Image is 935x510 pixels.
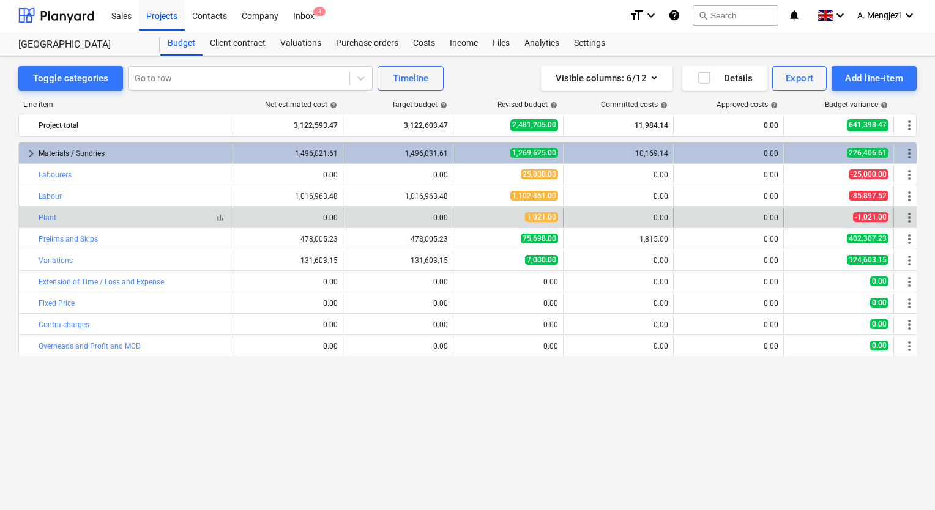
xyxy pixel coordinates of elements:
[870,276,888,286] span: 0.00
[348,256,448,265] div: 131,603.15
[39,342,141,350] a: Overheads and Profit and MCD
[39,171,72,179] a: Labourers
[902,296,917,311] span: More actions
[568,256,668,265] div: 0.00
[238,299,338,308] div: 0.00
[768,102,778,109] span: help
[902,210,917,225] span: More actions
[458,299,558,308] div: 0.00
[521,234,558,243] span: 75,698.00
[568,149,668,158] div: 10,169.14
[393,70,428,86] div: Timeline
[902,253,917,268] span: More actions
[658,102,668,109] span: help
[238,192,338,201] div: 1,016,963.48
[679,192,778,201] div: 0.00
[458,342,558,350] div: 0.00
[39,278,164,286] a: Extension of Time / Loss and Expense
[568,278,668,286] div: 0.00
[556,70,658,86] div: Visible columns : 6/12
[18,39,146,51] div: [GEOGRAPHIC_DATA]
[847,234,888,243] span: 402,307.23
[485,31,517,56] div: Files
[568,235,668,243] div: 1,815.00
[238,342,338,350] div: 0.00
[39,213,56,222] a: Plant
[238,278,338,286] div: 0.00
[458,278,558,286] div: 0.00
[679,213,778,222] div: 0.00
[238,149,338,158] div: 1,496,021.61
[438,102,447,109] span: help
[679,299,778,308] div: 0.00
[679,278,778,286] div: 0.00
[902,232,917,246] span: More actions
[849,191,888,201] span: -85,897.52
[679,256,778,265] div: 0.00
[682,66,767,91] button: Details
[902,189,917,204] span: More actions
[568,171,668,179] div: 0.00
[442,31,485,56] div: Income
[517,31,567,56] div: Analytics
[697,70,753,86] div: Details
[348,213,448,222] div: 0.00
[568,299,668,308] div: 0.00
[601,100,668,109] div: Committed costs
[392,100,447,109] div: Target budget
[567,31,613,56] a: Settings
[39,235,98,243] a: Prelims and Skips
[568,213,668,222] div: 0.00
[39,116,228,135] div: Project total
[698,10,708,20] span: search
[568,192,668,201] div: 0.00
[497,100,557,109] div: Revised budget
[238,213,338,222] div: 0.00
[18,100,233,109] div: Line-item
[788,8,800,23] i: notifications
[39,299,75,308] a: Fixed Price
[39,144,228,163] div: Materials / Sundries
[847,255,888,265] span: 124,603.15
[18,66,123,91] button: Toggle categories
[568,116,668,135] div: 11,984.14
[902,118,917,133] span: More actions
[870,341,888,350] span: 0.00
[679,342,778,350] div: 0.00
[786,70,814,86] div: Export
[525,212,558,222] span: 1,021.00
[772,66,827,91] button: Export
[832,66,917,91] button: Add line-item
[238,171,338,179] div: 0.00
[39,192,62,201] a: Labour
[874,451,935,510] iframe: Chat Widget
[348,171,448,179] div: 0.00
[845,70,903,86] div: Add line-item
[870,319,888,329] span: 0.00
[33,70,108,86] div: Toggle categories
[406,31,442,56] a: Costs
[693,5,778,26] button: Search
[273,31,329,56] a: Valuations
[847,148,888,158] span: 226,406.61
[717,100,778,109] div: Approved costs
[668,8,680,23] i: Knowledge base
[238,116,338,135] div: 3,122,593.47
[378,66,444,91] button: Timeline
[348,278,448,286] div: 0.00
[902,146,917,161] span: More actions
[568,320,668,329] div: 0.00
[679,171,778,179] div: 0.00
[902,168,917,182] span: More actions
[348,299,448,308] div: 0.00
[902,8,917,23] i: keyboard_arrow_down
[215,213,225,223] span: bar_chart
[847,119,888,131] span: 641,398.47
[629,8,644,23] i: format_size
[327,102,337,109] span: help
[348,342,448,350] div: 0.00
[329,31,406,56] div: Purchase orders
